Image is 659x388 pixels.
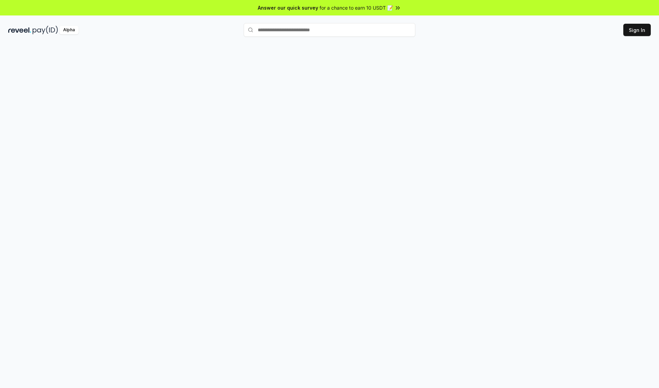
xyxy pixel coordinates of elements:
span: Answer our quick survey [258,4,318,11]
img: pay_id [33,26,58,34]
span: for a chance to earn 10 USDT 📝 [320,4,393,11]
div: Alpha [59,26,79,34]
img: reveel_dark [8,26,31,34]
button: Sign In [623,24,651,36]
